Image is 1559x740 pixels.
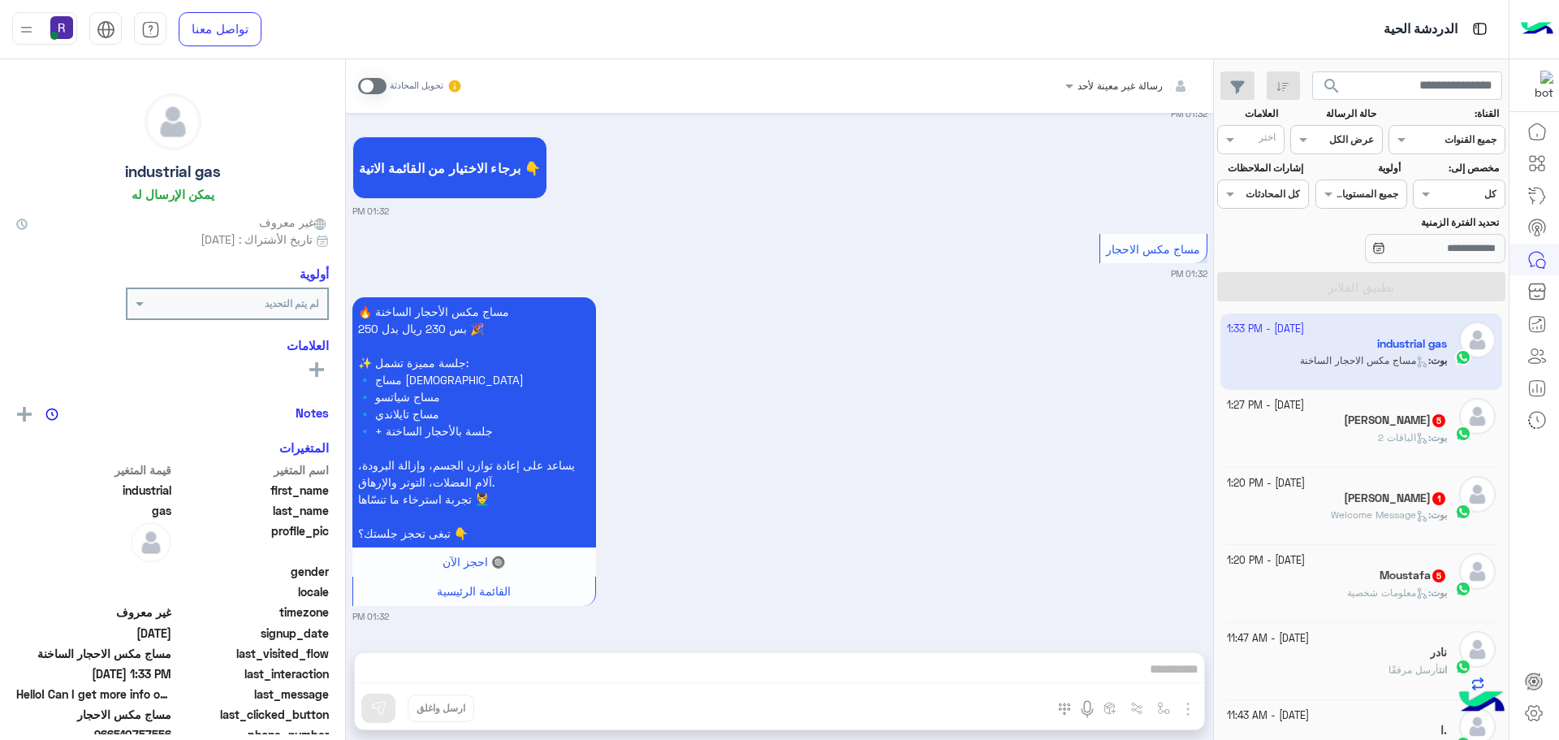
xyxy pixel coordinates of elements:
span: غير معروف [16,604,171,621]
img: WhatsApp [1455,581,1471,597]
img: hulul-logo.png [1453,675,1510,732]
span: gender [175,563,330,580]
small: [DATE] - 11:47 AM [1227,631,1309,647]
a: تواصل معنا [179,12,261,46]
span: null [16,583,171,600]
button: search [1312,71,1352,106]
img: tab [97,20,115,39]
span: القائمة الرئيسية [437,584,511,598]
div: اختر [1259,130,1278,149]
img: tab [1470,19,1490,39]
img: tab [141,20,160,39]
span: industrial [16,482,171,499]
h6: المتغيرات [279,440,329,455]
h6: يمكن الإرسال له [132,187,214,201]
b: : [1428,431,1447,444]
span: timezone [175,604,330,621]
span: profile_pic [175,522,330,560]
span: 🔘 احجز الآن [443,555,505,569]
span: مساج مكس الاحجار [1106,242,1200,256]
span: مساج مكس الاحجار الساخنة [16,645,171,662]
label: حالة الرسالة [1293,106,1376,121]
b: : [1428,586,1447,599]
img: notes [45,408,58,421]
b: لم يتم التحديد [265,297,319,309]
span: الباقات 2 [1378,431,1428,444]
span: انت [1439,664,1447,676]
h5: Ahmad [1344,413,1447,427]
img: defaultAdmin.png [1459,553,1496,590]
span: بوت [1431,431,1447,444]
span: last_interaction [175,665,330,682]
span: أرسل مرفقًا [1388,664,1439,676]
span: last_clicked_button [175,706,330,723]
small: [DATE] - 1:20 PM [1227,553,1305,569]
h6: أولوية [300,266,329,281]
label: أولوية [1317,161,1401,175]
button: تطبيق الفلاتر [1217,272,1505,301]
span: Welcome Message [1331,508,1428,521]
small: [DATE] - 11:43 AM [1227,708,1309,724]
p: الدردشة الحية [1384,19,1458,41]
h6: Notes [296,405,329,420]
img: Logo [1521,12,1553,46]
span: gas [16,502,171,519]
span: first_name [175,482,330,499]
span: برجاء الاختيار من القائمة الاتية 👇 [359,160,541,175]
label: العلامات [1219,106,1278,121]
img: userImage [50,16,73,39]
label: إشارات الملاحظات [1219,161,1302,175]
img: WhatsApp [1455,426,1471,442]
span: رسالة غير معينة لأحد [1077,80,1163,92]
h6: العلامات [16,338,329,353]
span: signup_date [175,625,330,642]
button: ارسل واغلق [408,695,474,722]
span: search [1322,76,1341,96]
img: 322853014244696 [1524,71,1553,100]
img: profile [16,19,37,40]
span: معلومات شخصية [1347,586,1428,599]
img: WhatsApp [1455,659,1471,675]
span: null [16,563,171,580]
h5: Moustafa [1380,569,1447,582]
span: تاريخ الأشتراك : [DATE] [201,231,313,248]
p: 23/9/2025, 1:32 PM [352,297,596,547]
img: defaultAdmin.png [1459,476,1496,513]
img: defaultAdmin.png [1459,631,1496,668]
span: last_name [175,502,330,519]
img: WhatsApp [1455,504,1471,520]
small: 01:32 PM [352,610,389,623]
label: مخصص إلى: [1415,161,1499,175]
img: defaultAdmin.png [145,94,201,149]
span: مساج مكس الاحجار [16,706,171,723]
span: 2025-09-23T10:33:02.908Z [16,665,171,682]
span: last_message [175,686,330,703]
span: بوت [1431,586,1447,599]
img: add [17,407,32,422]
span: اسم المتغير [175,461,330,478]
span: 2025-09-23T10:26:57.216Z [16,625,171,642]
small: 01:32 PM [352,205,389,218]
img: defaultAdmin.png [1459,398,1496,435]
span: غير معروف [259,214,329,231]
small: [DATE] - 1:27 PM [1227,398,1304,413]
a: tab [134,12,166,46]
span: Hello! Can I get more info on this? [16,686,171,703]
h5: Matloob Ahmad [1344,491,1447,505]
span: بوت [1431,508,1447,521]
span: 5 [1432,414,1445,427]
span: locale [175,583,330,600]
img: defaultAdmin.png [131,522,171,563]
h5: .ا [1440,724,1447,738]
small: تحويل المحادثة [390,80,443,93]
small: [DATE] - 1:20 PM [1227,476,1305,491]
span: قيمة المتغير [16,461,171,478]
b: : [1428,508,1447,521]
label: القناة: [1391,106,1500,121]
label: تحديد الفترة الزمنية [1317,215,1499,230]
h5: نادر [1430,646,1447,660]
h5: industrial gas [125,162,221,181]
small: 01:32 PM [1171,267,1207,280]
span: 1 [1432,492,1445,505]
span: 5 [1432,569,1445,582]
